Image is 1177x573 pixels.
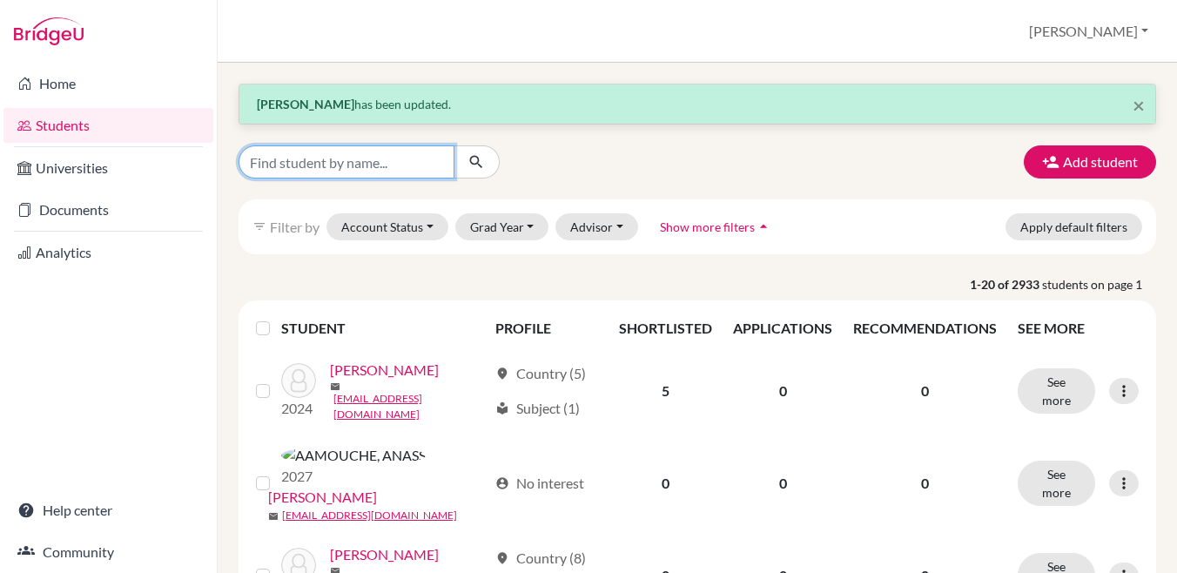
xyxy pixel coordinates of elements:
span: Show more filters [660,219,755,234]
p: 2027 [281,466,426,487]
button: Close [1133,95,1145,116]
a: [PERSON_NAME] [268,487,377,508]
a: Universities [3,151,213,185]
a: Analytics [3,235,213,270]
span: location_on [495,551,509,565]
th: SEE MORE [1007,307,1149,349]
td: 0 [723,433,843,534]
a: Help center [3,493,213,528]
p: 0 [853,473,997,494]
a: Students [3,108,213,143]
p: 0 [853,381,997,401]
span: mail [268,511,279,522]
button: Show more filtersarrow_drop_up [645,213,787,240]
th: PROFILE [485,307,609,349]
button: Apply default filters [1005,213,1142,240]
span: Filter by [270,219,319,235]
button: [PERSON_NAME] [1021,15,1156,48]
a: Home [3,66,213,101]
th: APPLICATIONS [723,307,843,349]
input: Find student by name... [239,145,454,179]
div: Country (5) [495,363,586,384]
th: SHORTLISTED [609,307,723,349]
td: 5 [609,349,723,433]
p: 2024 [281,398,316,419]
th: RECOMMENDATIONS [843,307,1007,349]
a: [EMAIL_ADDRESS][DOMAIN_NAME] [282,508,457,523]
div: Country (8) [495,548,586,569]
button: Account Status [326,213,448,240]
i: filter_list [252,219,266,233]
span: account_circle [495,476,509,490]
span: × [1133,92,1145,118]
button: See more [1018,368,1095,414]
button: See more [1018,461,1095,506]
img: Bridge-U [14,17,84,45]
span: local_library [495,401,509,415]
a: Documents [3,192,213,227]
strong: 1-20 of 2933 [970,275,1042,293]
a: [PERSON_NAME] [330,544,439,565]
span: students on page 1 [1042,275,1156,293]
p: has been updated. [257,95,1138,113]
div: Subject (1) [495,398,580,419]
img: AAMOUCHE, ANASS [281,445,426,466]
i: arrow_drop_up [755,218,772,235]
th: STUDENT [281,307,485,349]
button: Add student [1024,145,1156,179]
img: Aamouche, Yasmine [281,363,316,398]
button: Advisor [555,213,638,240]
td: 0 [723,349,843,433]
span: mail [330,381,340,392]
button: Grad Year [455,213,549,240]
a: Community [3,535,213,570]
strong: [PERSON_NAME] [257,97,354,111]
a: [EMAIL_ADDRESS][DOMAIN_NAME] [333,391,488,422]
td: 0 [609,433,723,534]
div: No interest [495,473,584,494]
span: location_on [495,367,509,381]
a: [PERSON_NAME] [330,360,439,381]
